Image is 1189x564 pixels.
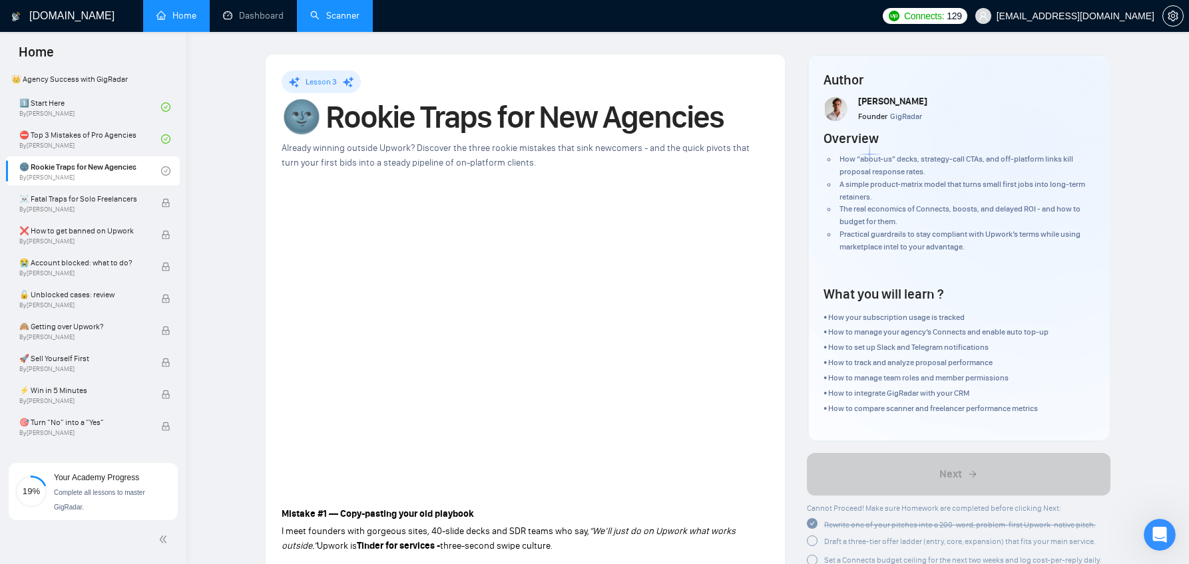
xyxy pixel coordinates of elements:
p: • How to set up Slack and Telegram notifications [824,341,1049,354]
p: • How your subscription usage is tracked [824,311,1049,324]
span: 👑 Agency Success with GigRadar [6,66,180,92]
span: Complete all lessons to master GigRadar. [54,489,145,511]
iframe: Intercom live chat [1144,519,1176,551]
span: By [PERSON_NAME] [19,365,147,373]
span: A simple product-matrix model that turns small first jobs into long-term retainers. [839,180,1085,202]
span: Practical guardrails to stay compliant with Upwork’s terms while using marketplace intel to your ... [839,229,1080,251]
span: 😭 Account blocked: what to do? [19,256,147,269]
span: 19% [15,487,47,495]
span: three-second swipe culture. [440,540,553,551]
span: By [PERSON_NAME] [19,237,147,245]
img: upwork-logo.png [889,11,899,21]
span: By [PERSON_NAME] [19,269,147,277]
a: searchScanner [310,10,359,21]
h1: 🌚 Rookie Traps for New Agencies [282,102,769,132]
span: lock [161,294,170,303]
span: 🙈 Getting over Upwork? [19,320,147,333]
p: • How to compare scanner and freelancer performance metrics [824,402,1049,415]
span: 🚀 Sell Yourself First [19,352,147,365]
span: check-circle [161,166,170,176]
span: check-circle [161,134,170,144]
span: 💼 Always Close the Deal [19,448,147,461]
span: Already winning outside Upwork? Discover the three rookie mistakes that sink newcomers - and the ... [282,142,750,168]
span: Connects: [904,9,944,23]
span: Rewrite one of your pitches into a 200-word, problem-first Upwork-native pitch. [824,520,1096,529]
p: • How to integrate GigRadar with your CRM [824,387,1049,400]
span: Next [939,466,962,482]
strong: Tinder for services - [357,540,440,551]
span: By [PERSON_NAME] [19,206,147,213]
a: 1️⃣ Start HereBy[PERSON_NAME] [19,92,161,122]
span: I meet founders with gorgeous sites, 40-slide decks and SDR teams who say, [282,525,589,537]
em: “We’ll just do on Upwork what works outside.” [282,525,736,551]
span: ☠️ Fatal Traps for Solo Freelancers [19,192,147,206]
span: lock [161,262,170,271]
span: Upwork is [317,540,357,551]
span: lock [161,358,170,367]
span: lock [161,230,170,239]
h4: Overview [824,129,879,148]
span: By [PERSON_NAME] [19,397,147,405]
span: GigRadar [890,112,922,121]
span: lock [161,326,170,335]
span: The real economics of Connects, boosts, and delayed ROI - and how to budget for them. [839,204,1080,226]
img: logo [11,6,21,27]
span: lock [161,198,170,208]
span: [PERSON_NAME] [858,96,927,107]
span: user [979,11,988,21]
h4: What you will learn ? [824,285,943,303]
span: Home [8,43,65,70]
span: lock [161,390,170,399]
span: By [PERSON_NAME] [19,429,147,437]
span: 🎯 Turn “No” into a “Yes” [19,416,147,429]
a: dashboardDashboard [223,10,284,21]
span: By [PERSON_NAME] [19,333,147,341]
span: check-circle [807,518,818,529]
p: • How to manage team roles and member permissions [824,372,1049,384]
a: 🌚 Rookie Traps for New AgenciesBy[PERSON_NAME] [19,156,161,186]
span: setting [1163,11,1183,21]
button: setting [1162,5,1184,27]
button: Next [807,453,1110,495]
a: ⛔ Top 3 Mistakes of Pro AgenciesBy[PERSON_NAME] [19,124,161,154]
span: lock [161,422,170,431]
img: Screenshot+at+Jun+18+10-48-53%E2%80%AFPM.png [825,97,849,121]
a: homeHome [156,10,196,21]
span: ❌ How to get banned on Upwork [19,224,147,237]
span: ⚡ Win in 5 Minutes [19,384,147,397]
span: Cannot Proceed! Make sure Homework are completed before clicking Next: [807,503,1061,513]
span: 🔓 Unblocked cases: review [19,288,147,301]
span: By [PERSON_NAME] [19,301,147,309]
span: Your Academy Progress [54,473,139,482]
span: Lesson 3 [306,77,337,86]
span: Founder [858,112,887,121]
p: • How to manage your agency’s Connects and enable auto top-up [824,326,1049,339]
strong: Mistake #1 — Copy-pasting your old playbook [282,508,474,519]
span: Draft a three-tier offer ladder (entry, core, expansion) that fits your main service. [824,537,1096,546]
h4: Author [824,70,1094,89]
span: How “about-us” decks, strategy-call CTAs, and off-platform links kill proposal response rates. [839,154,1073,176]
span: check-circle [161,102,170,112]
p: • How to track and analyze proposal performance [824,356,1049,369]
span: double-left [158,533,172,546]
span: 129 [947,9,961,23]
a: setting [1162,11,1184,21]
